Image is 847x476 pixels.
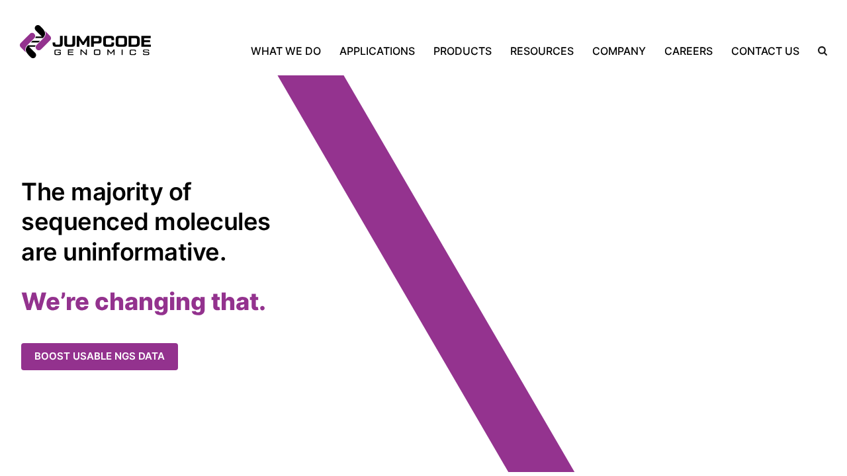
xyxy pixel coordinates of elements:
a: Boost usable NGS data [21,343,178,370]
nav: Primary Navigation [151,43,809,59]
a: Products [424,43,501,59]
a: Applications [330,43,424,59]
h1: The majority of sequenced molecules are uninformative. [21,177,302,267]
h2: We’re changing that. [21,287,445,317]
a: Resources [501,43,583,59]
a: Company [583,43,655,59]
a: Careers [655,43,722,59]
a: What We Do [251,43,330,59]
a: Contact Us [722,43,809,59]
label: Search the site. [809,46,827,56]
